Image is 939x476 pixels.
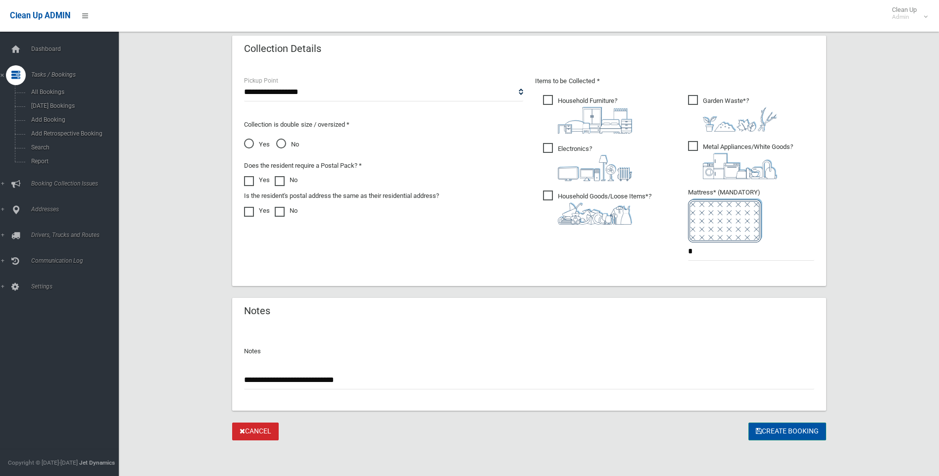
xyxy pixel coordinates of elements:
i: ? [558,192,651,225]
a: Cancel [232,423,279,441]
span: Add Retrospective Booking [28,130,118,137]
img: 394712a680b73dbc3d2a6a3a7ffe5a07.png [558,155,632,181]
img: 4fd8a5c772b2c999c83690221e5242e0.png [703,107,777,132]
span: Clean Up [887,6,927,21]
span: Addresses [28,206,126,213]
span: No [276,139,299,150]
i: ? [558,97,632,134]
span: Communication Log [28,257,126,264]
button: Create Booking [748,423,826,441]
span: Booking Collection Issues [28,180,126,187]
header: Collection Details [232,39,333,58]
i: ? [703,97,777,132]
p: Items to be Collected * [535,75,814,87]
label: Is the resident's postal address the same as their residential address? [244,190,439,202]
span: [DATE] Bookings [28,102,118,109]
label: Yes [244,174,270,186]
span: Tasks / Bookings [28,71,126,78]
span: Report [28,158,118,165]
img: e7408bece873d2c1783593a074e5cb2f.png [688,198,762,242]
label: No [275,205,297,217]
span: Copyright © [DATE]-[DATE] [8,459,78,466]
p: Collection is double size / oversized * [244,119,523,131]
p: Notes [244,345,814,357]
span: Mattress* (MANDATORY) [688,189,814,242]
label: No [275,174,297,186]
span: All Bookings [28,89,118,95]
span: Metal Appliances/White Goods [688,141,793,179]
span: Dashboard [28,46,126,52]
span: Search [28,144,118,151]
span: Settings [28,283,126,290]
img: aa9efdbe659d29b613fca23ba79d85cb.png [558,107,632,134]
i: ? [703,143,793,179]
span: Household Goods/Loose Items* [543,190,651,225]
small: Admin [892,13,917,21]
i: ? [558,145,632,181]
span: Yes [244,139,270,150]
strong: Jet Dynamics [79,459,115,466]
header: Notes [232,301,282,321]
span: Garden Waste* [688,95,777,132]
img: 36c1b0289cb1767239cdd3de9e694f19.png [703,153,777,179]
label: Yes [244,205,270,217]
span: Electronics [543,143,632,181]
img: b13cc3517677393f34c0a387616ef184.png [558,202,632,225]
span: Household Furniture [543,95,632,134]
label: Does the resident require a Postal Pack? * [244,160,362,172]
span: Clean Up ADMIN [10,11,70,20]
span: Drivers, Trucks and Routes [28,232,126,238]
span: Add Booking [28,116,118,123]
